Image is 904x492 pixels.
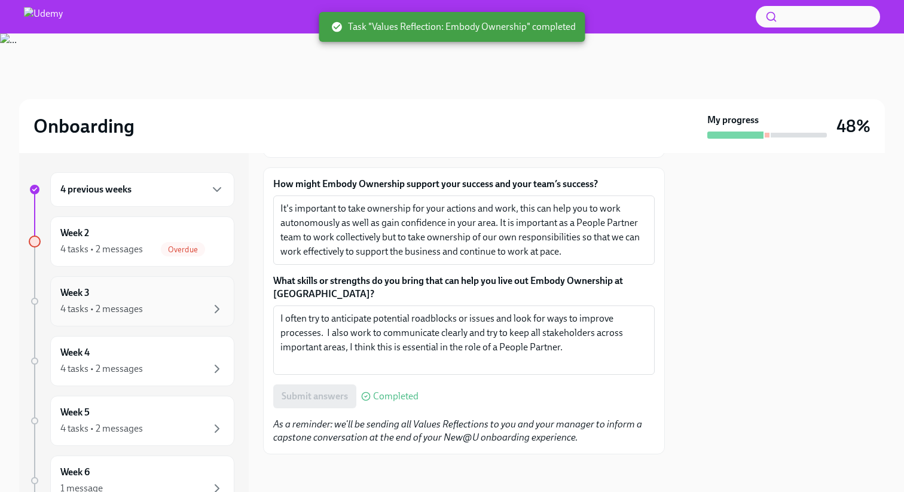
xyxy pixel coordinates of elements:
h6: Week 2 [60,227,89,240]
h6: Week 5 [60,406,90,419]
div: 4 tasks • 2 messages [60,422,143,435]
a: Week 24 tasks • 2 messagesOverdue [29,216,234,267]
div: 4 tasks • 2 messages [60,362,143,375]
span: Overdue [161,245,205,254]
img: Udemy [24,7,63,26]
textarea: I often try to anticipate potential roadblocks or issues and look for ways to improve processes. ... [280,311,648,369]
h6: Week 4 [60,346,90,359]
h2: Onboarding [33,114,135,138]
a: Week 34 tasks • 2 messages [29,276,234,326]
span: Task "Values Reflection: Embody Ownership" completed [331,20,576,33]
a: Week 54 tasks • 2 messages [29,396,234,446]
div: 4 tasks • 2 messages [60,302,143,316]
h6: 4 previous weeks [60,183,132,196]
label: How might Embody Ownership support your success and your team’s success? [273,178,655,191]
textarea: It's important to take ownership for your actions and work, this can help you to work autonomousl... [280,201,648,259]
h3: 48% [836,115,871,137]
span: Completed [373,392,419,401]
h6: Week 6 [60,466,90,479]
h6: Week 3 [60,286,90,300]
div: 4 previous weeks [50,172,234,207]
strong: My progress [707,114,759,127]
label: What skills or strengths do you bring that can help you live out Embody Ownership at [GEOGRAPHIC_... [273,274,655,301]
div: 4 tasks • 2 messages [60,243,143,256]
em: As a reminder: we'll be sending all Values Reflections to you and your manager to inform a capsto... [273,418,642,443]
a: Week 44 tasks • 2 messages [29,336,234,386]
